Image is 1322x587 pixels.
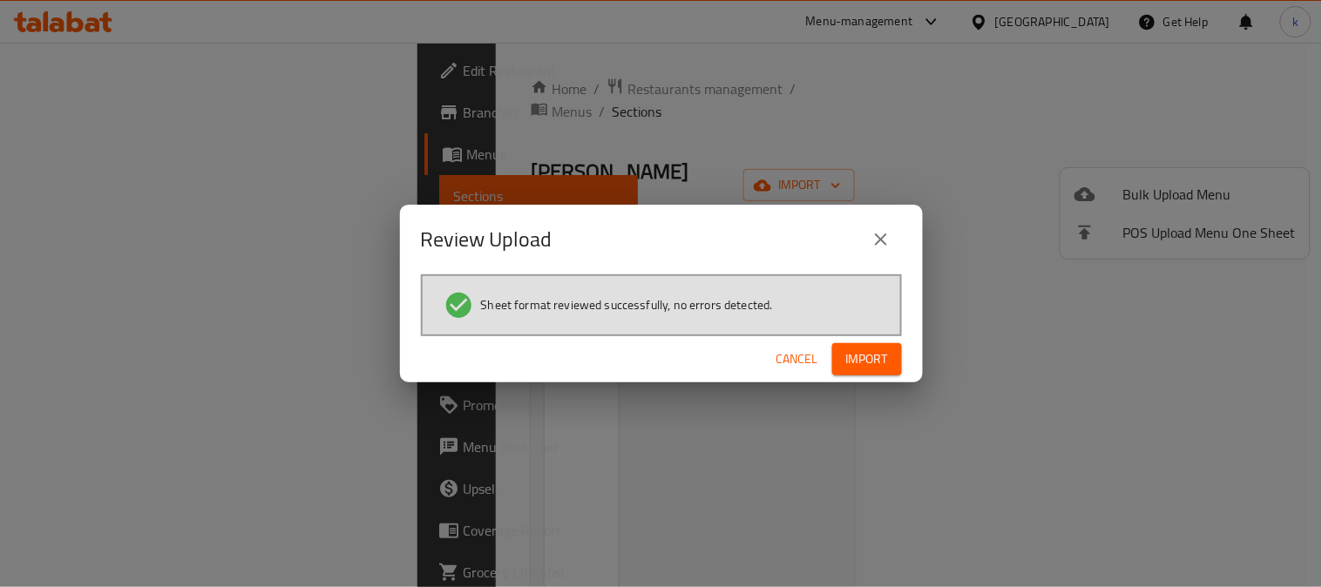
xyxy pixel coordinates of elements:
[776,348,818,370] span: Cancel
[846,348,888,370] span: Import
[832,343,902,375] button: Import
[769,343,825,375] button: Cancel
[860,219,902,260] button: close
[421,226,553,253] h2: Review Upload
[481,296,773,314] span: Sheet format reviewed successfully, no errors detected.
